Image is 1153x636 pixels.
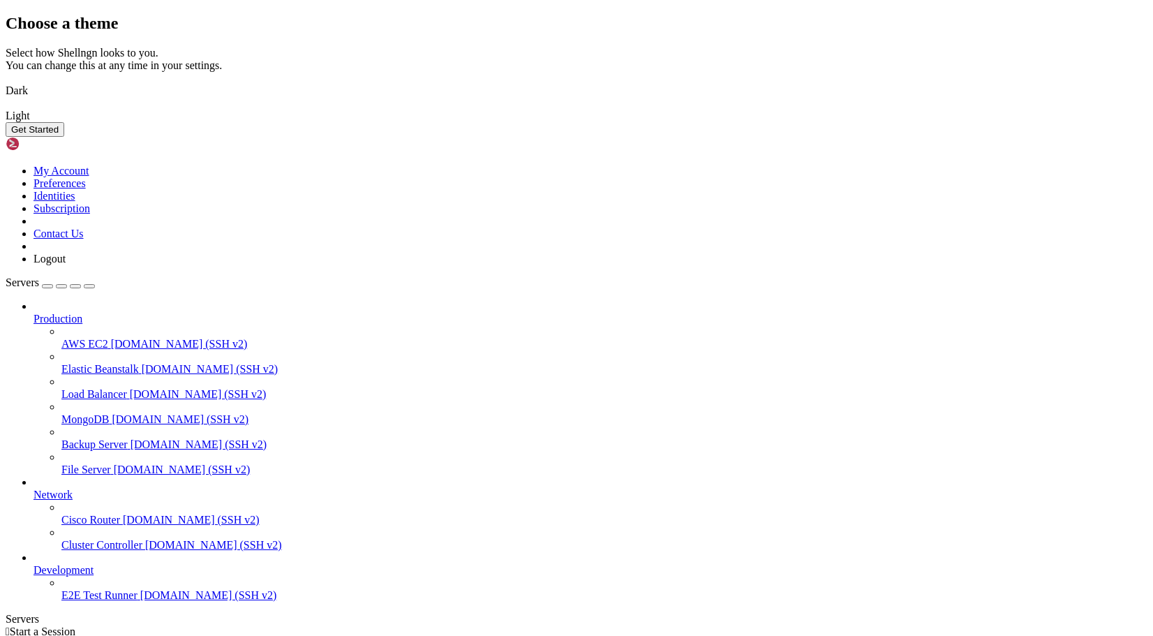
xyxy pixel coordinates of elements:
[61,464,111,475] span: File Server
[61,426,1147,451] li: Backup Server [DOMAIN_NAME] (SSH v2)
[61,338,1147,350] a: AWS EC2 [DOMAIN_NAME] (SSH v2)
[140,589,277,601] span: [DOMAIN_NAME] (SSH v2)
[6,613,1147,626] div: Servers
[61,577,1147,602] li: E2E Test Runner [DOMAIN_NAME] (SSH v2)
[61,401,1147,426] li: MongoDB [DOMAIN_NAME] (SSH v2)
[61,388,127,400] span: Load Balancer
[114,464,251,475] span: [DOMAIN_NAME] (SSH v2)
[6,110,1147,122] div: Light
[34,564,1147,577] a: Development
[61,451,1147,476] li: File Server [DOMAIN_NAME] (SSH v2)
[34,190,75,202] a: Identities
[34,202,90,214] a: Subscription
[111,338,248,350] span: [DOMAIN_NAME] (SSH v2)
[34,253,66,265] a: Logout
[61,363,1147,376] a: Elastic Beanstalk [DOMAIN_NAME] (SSH v2)
[130,388,267,400] span: [DOMAIN_NAME] (SSH v2)
[61,526,1147,552] li: Cluster Controller [DOMAIN_NAME] (SSH v2)
[34,313,1147,325] a: Production
[34,177,86,189] a: Preferences
[61,363,139,375] span: Elastic Beanstalk
[61,376,1147,401] li: Load Balancer [DOMAIN_NAME] (SSH v2)
[61,501,1147,526] li: Cisco Router [DOMAIN_NAME] (SSH v2)
[34,489,1147,501] a: Network
[145,539,282,551] span: [DOMAIN_NAME] (SSH v2)
[61,539,1147,552] a: Cluster Controller [DOMAIN_NAME] (SSH v2)
[6,137,86,151] img: Shellngn
[123,514,260,526] span: [DOMAIN_NAME] (SSH v2)
[61,350,1147,376] li: Elastic Beanstalk [DOMAIN_NAME] (SSH v2)
[6,84,1147,97] div: Dark
[34,564,94,576] span: Development
[61,325,1147,350] li: AWS EC2 [DOMAIN_NAME] (SSH v2)
[34,489,73,501] span: Network
[6,14,1147,33] h2: Choose a theme
[61,388,1147,401] a: Load Balancer [DOMAIN_NAME] (SSH v2)
[6,276,95,288] a: Servers
[61,413,109,425] span: MongoDB
[61,514,120,526] span: Cisco Router
[112,413,248,425] span: [DOMAIN_NAME] (SSH v2)
[34,228,84,239] a: Contact Us
[61,589,1147,602] a: E2E Test Runner [DOMAIN_NAME] (SSH v2)
[34,476,1147,552] li: Network
[6,276,39,288] span: Servers
[61,438,1147,451] a: Backup Server [DOMAIN_NAME] (SSH v2)
[34,300,1147,476] li: Production
[34,313,82,325] span: Production
[61,413,1147,426] a: MongoDB [DOMAIN_NAME] (SSH v2)
[6,47,1147,72] div: Select how Shellngn looks to you. You can change this at any time in your settings.
[34,552,1147,602] li: Development
[61,438,128,450] span: Backup Server
[34,165,89,177] a: My Account
[142,363,278,375] span: [DOMAIN_NAME] (SSH v2)
[131,438,267,450] span: [DOMAIN_NAME] (SSH v2)
[61,589,137,601] span: E2E Test Runner
[6,122,64,137] button: Get Started
[61,539,142,551] span: Cluster Controller
[61,514,1147,526] a: Cisco Router [DOMAIN_NAME] (SSH v2)
[61,338,108,350] span: AWS EC2
[61,464,1147,476] a: File Server [DOMAIN_NAME] (SSH v2)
